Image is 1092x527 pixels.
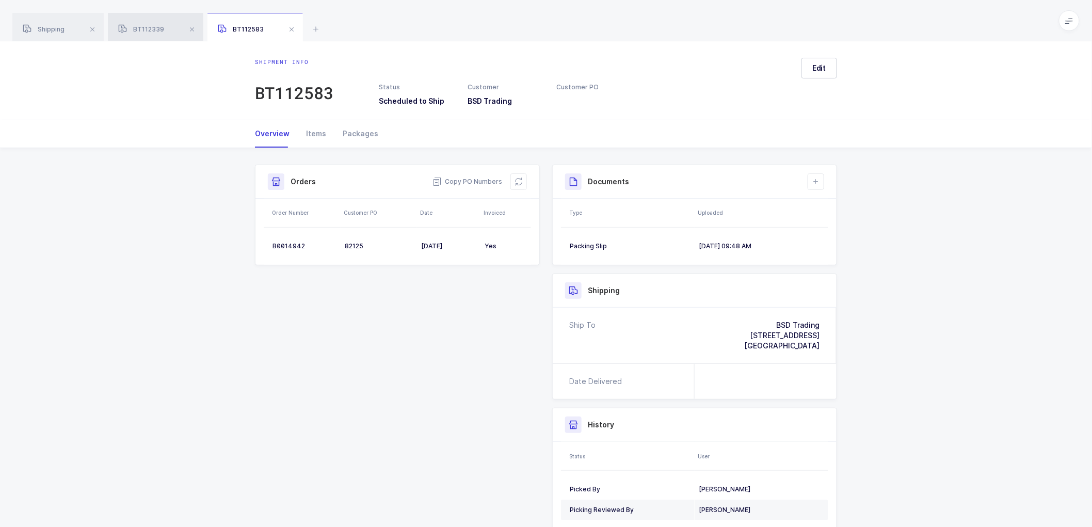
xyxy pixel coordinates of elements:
[468,96,544,106] h3: BSD Trading
[23,25,65,33] span: Shipping
[334,120,378,148] div: Packages
[570,506,690,514] div: Picking Reviewed By
[298,120,334,148] div: Items
[468,83,544,92] div: Customer
[801,58,837,78] button: Edit
[344,209,414,217] div: Customer PO
[569,452,692,460] div: Status
[421,242,476,250] div: [DATE]
[588,177,629,187] h3: Documents
[255,120,298,148] div: Overview
[569,320,596,351] div: Ship To
[698,209,825,217] div: Uploaded
[744,320,820,330] div: BSD Trading
[699,242,820,250] div: [DATE] 09:48 AM
[698,452,825,460] div: User
[379,83,455,92] div: Status
[272,209,338,217] div: Order Number
[345,242,413,250] div: 82125
[420,209,477,217] div: Date
[569,209,692,217] div: Type
[557,83,633,92] div: Customer PO
[379,96,455,106] h3: Scheduled to Ship
[255,58,333,66] div: Shipment info
[118,25,164,33] span: BT112339
[812,63,826,73] span: Edit
[588,420,614,430] h3: History
[432,177,502,187] button: Copy PO Numbers
[485,242,496,250] span: Yes
[291,177,316,187] h3: Orders
[570,242,690,250] div: Packing Slip
[570,485,690,493] div: Picked By
[569,376,626,387] div: Date Delivered
[699,506,820,514] div: [PERSON_NAME]
[744,341,820,350] span: [GEOGRAPHIC_DATA]
[272,242,336,250] div: B0014942
[484,209,528,217] div: Invoiced
[588,285,620,296] h3: Shipping
[218,25,264,33] span: BT112583
[699,485,820,493] div: [PERSON_NAME]
[744,330,820,341] div: [STREET_ADDRESS]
